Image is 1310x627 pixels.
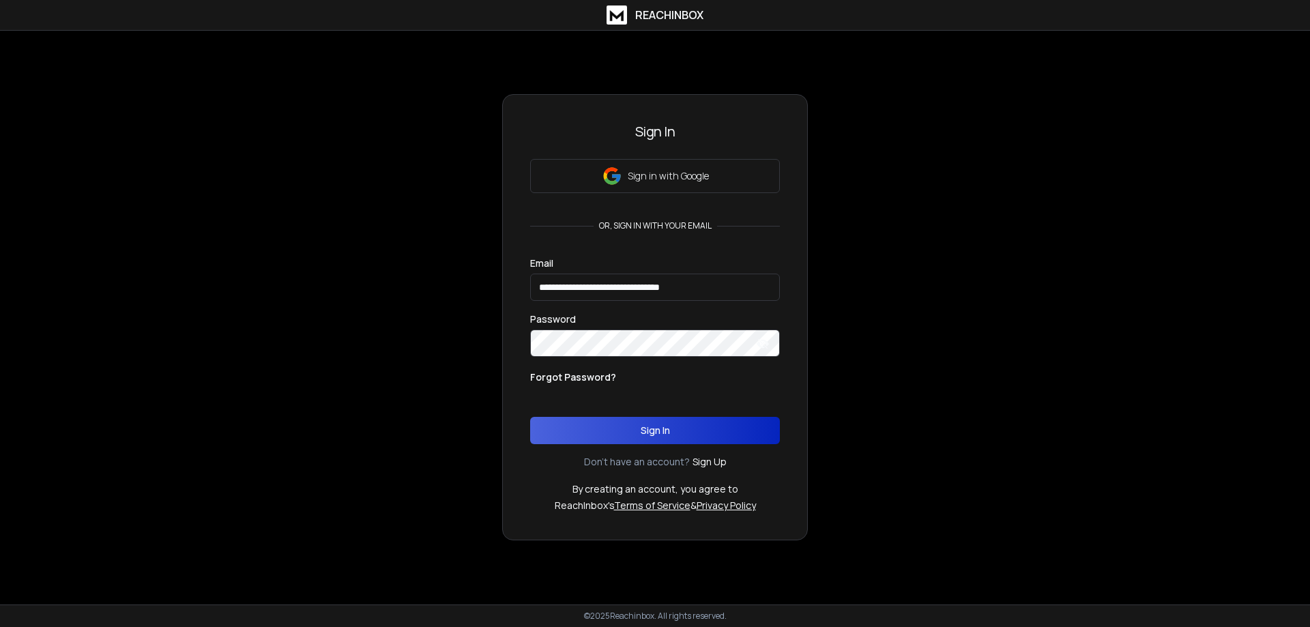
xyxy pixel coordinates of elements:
a: Privacy Policy [697,499,756,512]
p: By creating an account, you agree to [572,482,738,496]
p: Sign in with Google [628,169,709,183]
label: Password [530,315,576,324]
a: Terms of Service [614,499,690,512]
img: logo [607,5,627,25]
p: or, sign in with your email [594,220,717,231]
p: © 2025 Reachinbox. All rights reserved. [584,611,727,622]
h3: Sign In [530,122,780,141]
p: Don't have an account? [584,455,690,469]
button: Sign in with Google [530,159,780,193]
p: Forgot Password? [530,370,616,384]
h1: ReachInbox [635,7,703,23]
p: ReachInbox's & [555,499,756,512]
a: ReachInbox [607,5,703,25]
button: Sign In [530,417,780,444]
a: Sign Up [693,455,727,469]
label: Email [530,259,553,268]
